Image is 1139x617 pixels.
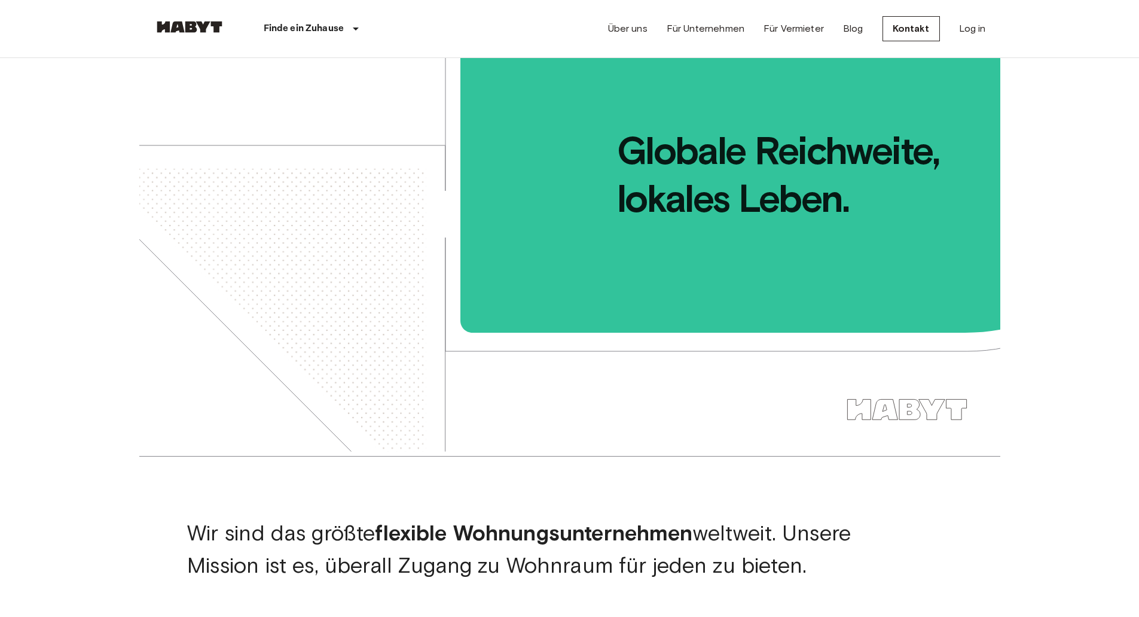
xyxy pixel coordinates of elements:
a: Log in [959,22,986,36]
img: we-make-moves-not-waiting-lists [139,58,1000,452]
a: Blog [843,22,863,36]
a: Kontakt [883,16,940,41]
span: Wir sind das größte weltweit. Unsere Mission ist es, überall Zugang zu Wohnraum für jeden zu bieten. [187,519,851,578]
a: Für Unternehmen [667,22,744,36]
a: Über uns [608,22,648,36]
span: Globale Reichweite, lokales Leben. [462,58,1000,223]
a: Für Vermieter [764,22,824,36]
p: Finde ein Zuhause [264,22,344,36]
b: flexible Wohnungsunternehmen [375,519,692,546]
img: Habyt [154,21,225,33]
